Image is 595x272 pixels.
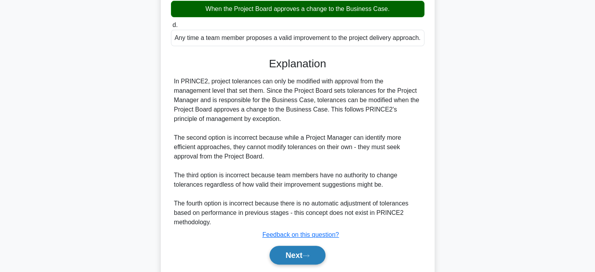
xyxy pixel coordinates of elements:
[173,22,178,28] span: d.
[262,231,339,238] a: Feedback on this question?
[171,1,424,17] div: When the Project Board approves a change to the Business Case.
[174,77,421,227] div: In PRINCE2, project tolerances can only be modified with approval from the management level that ...
[176,57,420,70] h3: Explanation
[171,30,424,46] div: Any time a team member proposes a valid improvement to the project delivery approach.
[270,246,325,265] button: Next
